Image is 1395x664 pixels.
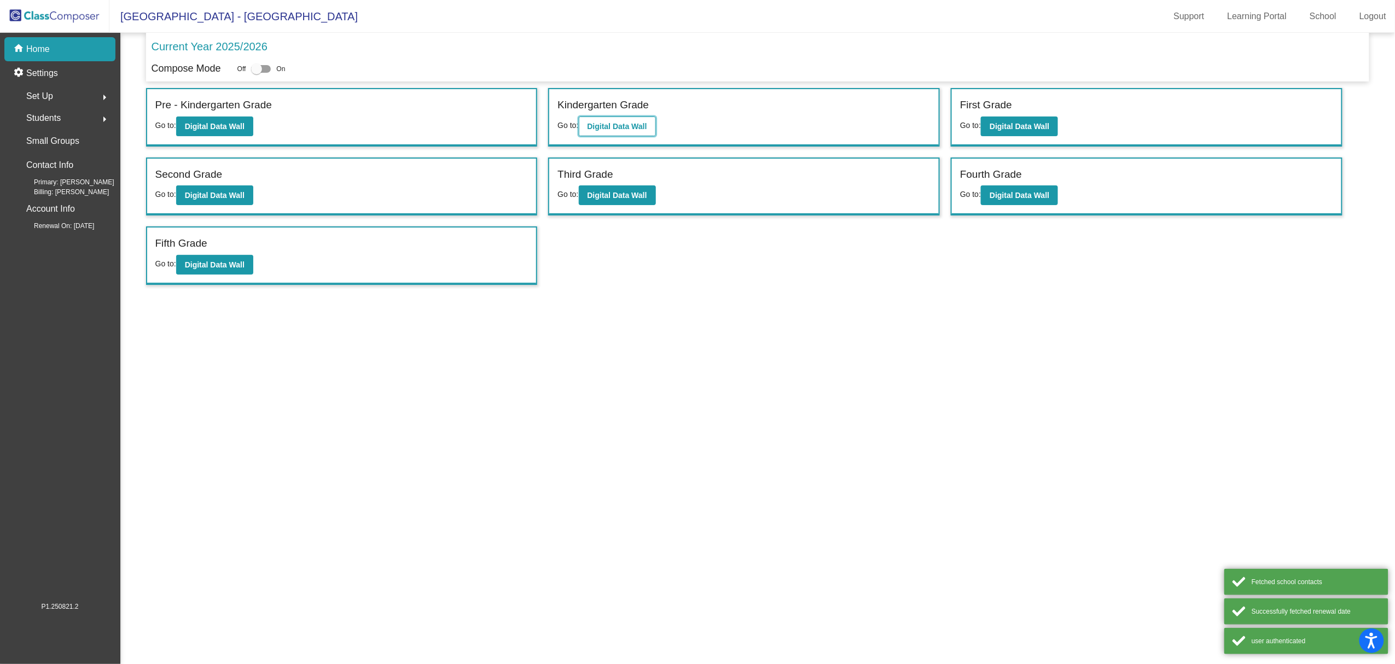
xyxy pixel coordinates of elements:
[155,121,176,130] span: Go to:
[26,201,75,217] p: Account Info
[26,43,50,56] p: Home
[176,185,253,205] button: Digital Data Wall
[13,43,26,56] mat-icon: home
[588,191,647,200] b: Digital Data Wall
[1165,8,1213,25] a: Support
[155,190,176,199] span: Go to:
[960,97,1012,113] label: First Grade
[557,121,578,130] span: Go to:
[109,8,358,25] span: [GEOGRAPHIC_DATA] - [GEOGRAPHIC_DATA]
[13,67,26,80] mat-icon: settings
[26,158,73,173] p: Contact Info
[1219,8,1296,25] a: Learning Portal
[1351,8,1395,25] a: Logout
[16,177,114,187] span: Primary: [PERSON_NAME]
[16,221,94,231] span: Renewal On: [DATE]
[237,64,246,74] span: Off
[152,61,221,76] p: Compose Mode
[152,38,268,55] p: Current Year 2025/2026
[588,122,647,131] b: Digital Data Wall
[26,67,58,80] p: Settings
[155,97,272,113] label: Pre - Kindergarten Grade
[990,122,1049,131] b: Digital Data Wall
[960,121,981,130] span: Go to:
[1252,636,1380,646] div: user authenticated
[185,260,245,269] b: Digital Data Wall
[155,167,223,183] label: Second Grade
[185,122,245,131] b: Digital Data Wall
[276,64,285,74] span: On
[1301,8,1345,25] a: School
[579,117,656,136] button: Digital Data Wall
[155,259,176,268] span: Go to:
[26,110,61,126] span: Students
[176,117,253,136] button: Digital Data Wall
[557,190,578,199] span: Go to:
[1252,577,1380,587] div: Fetched school contacts
[26,89,53,104] span: Set Up
[960,190,981,199] span: Go to:
[990,191,1049,200] b: Digital Data Wall
[98,91,111,104] mat-icon: arrow_right
[981,117,1058,136] button: Digital Data Wall
[16,187,109,197] span: Billing: [PERSON_NAME]
[26,133,79,149] p: Small Groups
[155,236,207,252] label: Fifth Grade
[176,255,253,275] button: Digital Data Wall
[557,97,649,113] label: Kindergarten Grade
[1252,607,1380,616] div: Successfully fetched renewal date
[579,185,656,205] button: Digital Data Wall
[98,113,111,126] mat-icon: arrow_right
[557,167,613,183] label: Third Grade
[960,167,1022,183] label: Fourth Grade
[981,185,1058,205] button: Digital Data Wall
[185,191,245,200] b: Digital Data Wall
